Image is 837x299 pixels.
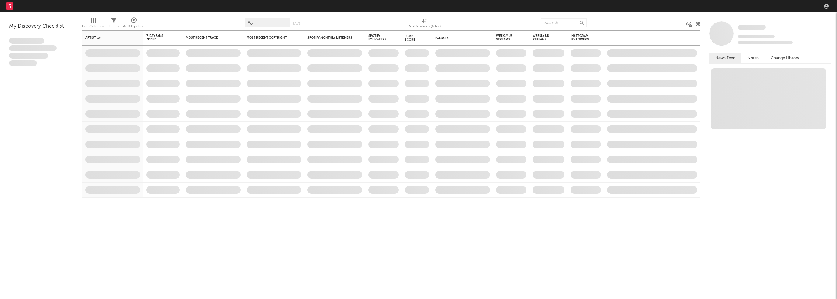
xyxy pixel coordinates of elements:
[765,53,805,63] button: Change History
[247,36,292,40] div: Most Recent Copyright
[9,53,48,59] span: Praesent ac interdum
[9,45,57,51] span: Integer aliquet in purus et
[533,34,555,41] span: Weekly UK Streams
[409,15,441,33] div: Notifications (Artist)
[738,41,793,44] span: 0 fans last week
[186,36,231,40] div: Most Recent Track
[123,23,144,30] div: A&R Pipeline
[738,35,775,38] span: Tracking Since: [DATE]
[738,25,766,30] span: Some Artist
[405,34,420,42] div: Jump Score
[123,15,144,33] div: A&R Pipeline
[82,23,104,30] div: Edit Columns
[435,36,481,40] div: Folders
[109,15,119,33] div: Filters
[293,22,300,25] button: Save
[368,34,390,41] div: Spotify Followers
[541,18,587,27] input: Search...
[741,53,765,63] button: Notes
[496,34,517,41] span: Weekly US Streams
[82,15,104,33] div: Edit Columns
[571,34,592,41] div: Instagram Followers
[9,38,44,44] span: Lorem ipsum dolor
[9,60,37,66] span: Aliquam viverra
[738,24,766,30] a: Some Artist
[146,34,171,41] span: 7-Day Fans Added
[409,23,441,30] div: Notifications (Artist)
[709,53,741,63] button: News Feed
[85,36,131,40] div: Artist
[9,23,73,30] div: My Discovery Checklist
[307,36,353,40] div: Spotify Monthly Listeners
[109,23,119,30] div: Filters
